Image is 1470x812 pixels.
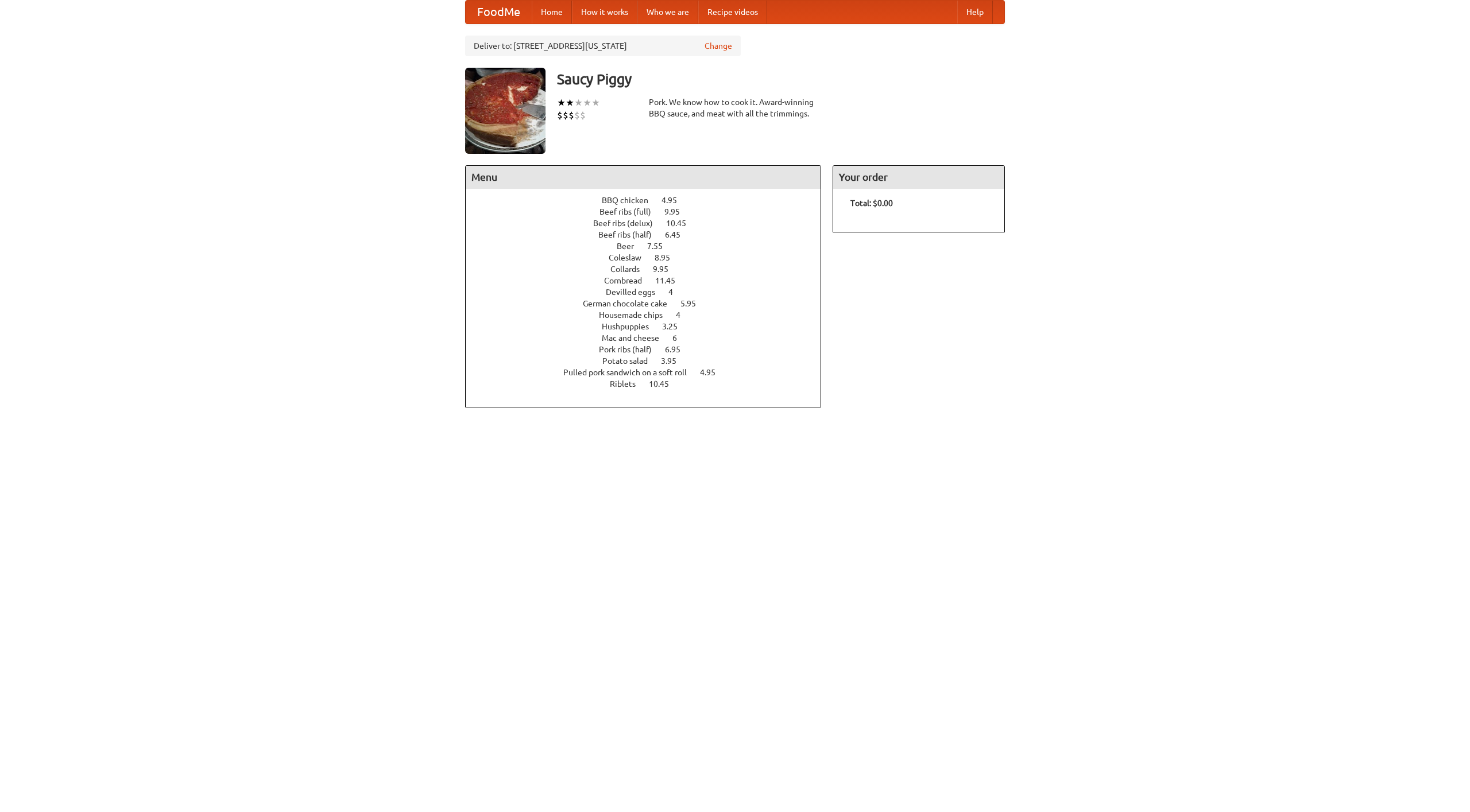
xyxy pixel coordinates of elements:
li: ★ [591,96,600,109]
a: Help [957,1,993,24]
a: Potato salad 3.95 [602,356,698,366]
a: Who we are [637,1,698,24]
a: Pulled pork sandwich on a soft roll 4.95 [563,368,737,377]
h4: Menu [466,166,821,189]
a: Mac and cheese 6 [602,333,698,343]
a: Hushpuppies 3.25 [602,322,699,331]
span: Mac and cheese [602,333,671,343]
span: Coleslaw [609,253,653,262]
div: Pork. We know how to cook it. Award-winning BBQ sauce, and meat with all the trimmings. [649,96,821,119]
a: Beef ribs (full) 9.95 [599,207,701,216]
span: 10.45 [666,219,698,228]
span: Collards [610,265,651,274]
span: Pulled pork sandwich on a soft roll [563,368,698,377]
h3: Saucy Piggy [557,68,1005,91]
span: Potato salad [602,356,659,366]
span: Beef ribs (full) [599,207,663,216]
a: Change [705,40,732,52]
span: 6.45 [665,230,692,239]
a: Pork ribs (half) 6.95 [599,345,702,354]
span: 4.95 [661,196,688,205]
span: Beer [617,242,645,251]
a: Riblets 10.45 [610,379,690,388]
a: Beef ribs (delux) 10.45 [593,219,707,228]
li: $ [574,109,580,122]
span: 7.55 [647,242,674,251]
span: 11.45 [655,276,687,285]
span: Pork ribs (half) [599,345,663,354]
a: BBQ chicken 4.95 [602,196,698,205]
span: Housemade chips [599,310,674,320]
li: $ [557,109,563,122]
b: Total: $0.00 [850,199,893,208]
a: How it works [572,1,637,24]
span: Beef ribs (half) [598,230,663,239]
span: Riblets [610,379,647,388]
a: Devilled eggs 4 [606,287,694,297]
span: Hushpuppies [602,322,660,331]
span: BBQ chicken [602,196,660,205]
a: Housemade chips 4 [599,310,702,320]
a: Coleslaw 8.95 [609,253,691,262]
span: Beef ribs (delux) [593,219,664,228]
span: 8.95 [655,253,682,262]
a: Cornbread 11.45 [604,276,697,285]
h4: Your order [833,166,1004,189]
span: 5.95 [680,299,707,308]
li: ★ [557,96,566,109]
a: Collards 9.95 [610,265,690,274]
span: 10.45 [649,379,680,388]
a: German chocolate cake 5.95 [583,299,717,308]
li: $ [580,109,586,122]
span: 4 [668,287,684,297]
span: 4 [676,310,692,320]
a: Beef ribs (half) 6.45 [598,230,702,239]
div: Deliver to: [STREET_ADDRESS][US_STATE] [465,36,741,56]
span: Devilled eggs [606,287,667,297]
span: 6 [672,333,688,343]
span: German chocolate cake [583,299,679,308]
span: 3.95 [661,356,688,366]
li: ★ [574,96,583,109]
li: $ [563,109,568,122]
span: Cornbread [604,276,653,285]
a: Beer 7.55 [617,242,684,251]
li: ★ [566,96,574,109]
li: $ [568,109,574,122]
a: Recipe videos [698,1,767,24]
a: FoodMe [466,1,532,24]
a: Home [532,1,572,24]
img: angular.jpg [465,68,546,154]
li: ★ [583,96,591,109]
span: 4.95 [700,368,727,377]
span: 6.95 [665,345,692,354]
span: 3.25 [662,322,689,331]
span: 9.95 [664,207,691,216]
span: 9.95 [653,265,680,274]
